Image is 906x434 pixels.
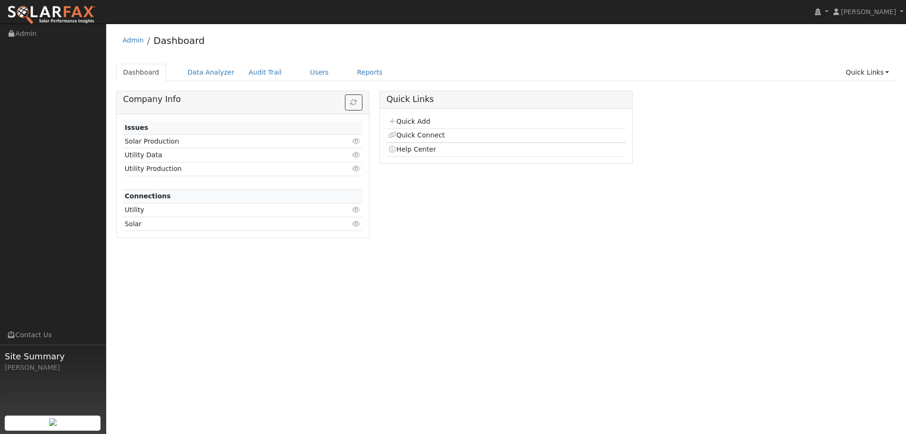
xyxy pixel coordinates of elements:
a: Quick Connect [388,131,445,139]
strong: Connections [125,192,171,200]
img: SolarFax [7,5,96,25]
a: Users [303,64,336,81]
i: Click to view [352,221,361,227]
h5: Company Info [123,94,362,104]
div: [PERSON_NAME] [5,363,101,373]
strong: Issues [125,124,148,131]
a: Help Center [388,145,436,153]
span: [PERSON_NAME] [841,8,896,16]
td: Solar Production [123,135,324,148]
a: Admin [123,36,144,44]
a: Reports [350,64,390,81]
h5: Quick Links [386,94,626,104]
a: Audit Trail [242,64,289,81]
a: Dashboard [153,35,205,46]
i: Click to view [352,206,361,213]
a: Quick Add [388,118,430,125]
i: Click to view [352,152,361,158]
a: Data Analyzer [180,64,242,81]
img: retrieve [49,418,57,426]
span: Site Summary [5,350,101,363]
td: Solar [123,217,324,231]
a: Quick Links [839,64,896,81]
td: Utility [123,203,324,217]
td: Utility Data [123,148,324,162]
i: Click to view [352,165,361,172]
i: Click to view [352,138,361,145]
td: Utility Production [123,162,324,176]
a: Dashboard [116,64,167,81]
